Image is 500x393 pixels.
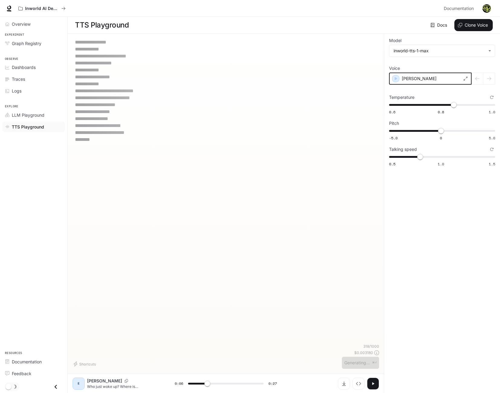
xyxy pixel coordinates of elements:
span: 0.6 [389,109,395,115]
p: Pitch [389,121,399,125]
button: Download audio [338,378,350,390]
p: Talking speed [389,147,417,151]
div: inworld-tts-1-max [389,45,495,57]
span: TTS Playground [12,124,44,130]
a: Overview [2,19,65,29]
a: Documentation [2,356,65,367]
a: Docs [429,19,450,31]
div: inworld-tts-1-max [394,48,485,54]
span: Documentation [12,359,42,365]
span: Feedback [12,370,31,377]
span: 1.0 [489,109,495,115]
span: Logs [12,88,21,94]
a: Dashboards [2,62,65,73]
a: TTS Playground [2,122,65,132]
span: Overview [12,21,31,27]
button: All workspaces [16,2,68,15]
button: Reset to default [489,94,495,101]
h1: TTS Playground [75,19,129,31]
span: Dashboards [12,64,36,70]
span: Graph Registry [12,40,41,47]
p: Temperature [389,95,414,99]
button: Inspect [352,378,365,390]
span: 0 [440,135,442,141]
a: Documentation [441,2,478,15]
p: [PERSON_NAME] [87,378,122,384]
span: LLM Playground [12,112,44,118]
img: User avatar [482,4,491,13]
button: Clone Voice [454,19,493,31]
span: Documentation [444,5,474,12]
span: 0:06 [175,381,183,387]
span: -5.0 [389,135,398,141]
span: 1.5 [489,161,495,167]
button: User avatar [481,2,493,15]
span: Traces [12,76,25,82]
span: Dark mode toggle [5,383,11,390]
button: Close drawer [49,381,63,393]
span: 5.0 [489,135,495,141]
a: Graph Registry [2,38,65,49]
p: Inworld AI Demos [25,6,59,11]
a: Traces [2,74,65,84]
p: Who just woke up? Where is [PERSON_NAME]? What do you see in his room? What is this called? It’s ... [87,384,160,389]
p: Voice [389,66,400,70]
p: 318 / 1000 [363,344,379,349]
a: Logs [2,86,65,96]
span: 1.0 [438,161,444,167]
p: Model [389,38,401,43]
span: 0.5 [389,161,395,167]
p: $ 0.003180 [354,350,373,355]
span: 0:27 [268,381,277,387]
button: Reset to default [489,146,495,153]
a: LLM Playground [2,110,65,120]
button: Shortcuts [73,359,98,369]
span: 0.8 [438,109,444,115]
p: [PERSON_NAME] [402,76,437,82]
a: Feedback [2,368,65,379]
div: E [74,379,83,388]
button: Copy Voice ID [122,379,131,383]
